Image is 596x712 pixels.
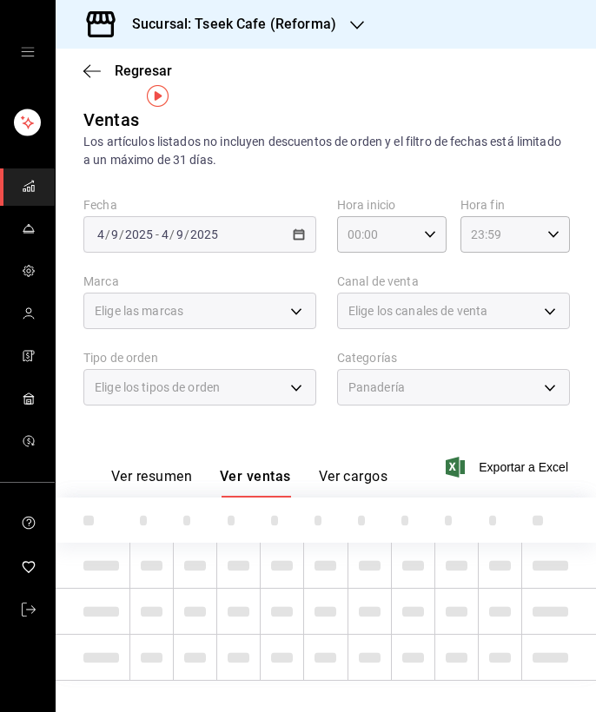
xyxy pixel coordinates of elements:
[337,352,570,364] label: Categorías
[21,45,35,59] button: open drawer
[115,63,172,79] span: Regresar
[118,14,336,35] h3: Sucursal: Tseek Cafe (Reforma)
[105,227,110,241] span: /
[169,227,175,241] span: /
[96,227,105,241] input: --
[449,457,568,478] button: Exportar a Excel
[83,63,172,79] button: Regresar
[119,227,124,241] span: /
[337,199,447,211] label: Hora inicio
[460,199,570,211] label: Hora fin
[156,227,159,241] span: -
[111,468,192,498] button: Ver resumen
[348,302,487,320] span: Elige los canales de venta
[189,227,219,241] input: ----
[111,468,387,498] div: navigation tabs
[337,275,570,287] label: Canal de venta
[95,302,183,320] span: Elige las marcas
[83,199,316,211] label: Fecha
[110,227,119,241] input: --
[147,85,169,107] img: Tooltip marker
[348,379,405,396] span: Panadería
[319,468,388,498] button: Ver cargos
[83,275,316,287] label: Marca
[161,227,169,241] input: --
[220,468,291,498] button: Ver ventas
[124,227,154,241] input: ----
[184,227,189,241] span: /
[175,227,184,241] input: --
[83,133,568,169] div: Los artículos listados no incluyen descuentos de orden y el filtro de fechas está limitado a un m...
[83,352,316,364] label: Tipo de orden
[95,379,220,396] span: Elige los tipos de orden
[83,107,139,133] div: Ventas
